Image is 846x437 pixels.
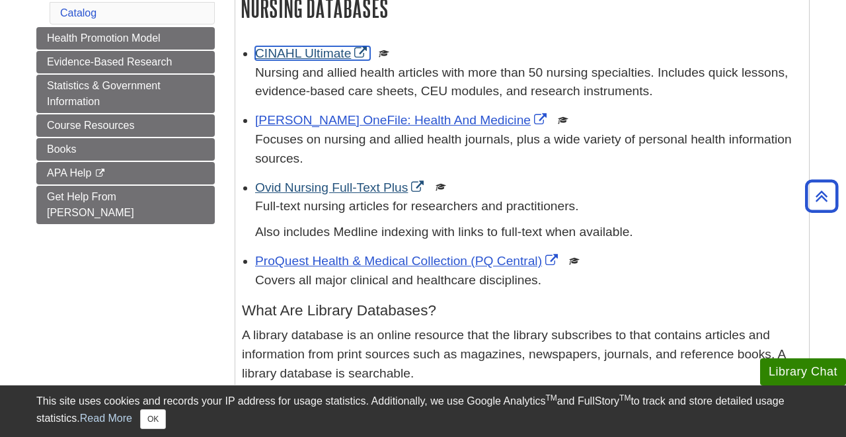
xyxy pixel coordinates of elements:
span: Course Resources [47,120,135,131]
a: Course Resources [36,114,215,137]
a: Link opens in new window [255,180,427,194]
button: Close [140,409,166,429]
span: Evidence-Based Research [47,56,172,67]
a: Link opens in new window [255,113,550,127]
a: Get Help From [PERSON_NAME] [36,186,215,224]
img: Scholarly or Peer Reviewed [379,48,389,59]
h4: What Are Library Databases? [242,303,802,319]
a: Catalog [60,7,96,19]
sup: TM [545,393,557,403]
a: Health Promotion Model [36,27,215,50]
a: Read More [80,413,132,424]
sup: TM [619,393,631,403]
a: Link opens in new window [255,254,561,268]
a: Statistics & Government Information [36,75,215,113]
span: Books [47,143,76,155]
p: Focuses on nursing and allied health journals, plus a wide variety of personal health information... [255,130,802,169]
span: APA Help [47,167,91,179]
span: Get Help From [PERSON_NAME] [47,191,134,218]
span: Health Promotion Model [47,32,161,44]
a: Evidence-Based Research [36,51,215,73]
span: Statistics & Government Information [47,80,161,107]
p: Full-text nursing articles for researchers and practitioners. [255,197,802,216]
div: This site uses cookies and records your IP address for usage statistics. Additionally, we use Goo... [36,393,810,429]
img: Scholarly or Peer Reviewed [558,115,568,126]
p: A library database is an online resource that the library subscribes to that contains articles an... [242,326,802,383]
a: Books [36,138,215,161]
img: Scholarly or Peer Reviewed [569,256,580,266]
i: This link opens in a new window [95,169,106,178]
a: APA Help [36,162,215,184]
a: Back to Top [800,187,843,205]
img: Scholarly or Peer Reviewed [436,182,446,192]
button: Library Chat [760,358,846,385]
a: Link opens in new window [255,46,370,60]
p: Covers all major clinical and healthcare disciplines. [255,271,802,290]
p: Nursing and allied health articles with more than 50 nursing specialties. Includes quick lessons,... [255,63,802,102]
p: Also includes Medline indexing with links to full-text when available. [255,223,802,242]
